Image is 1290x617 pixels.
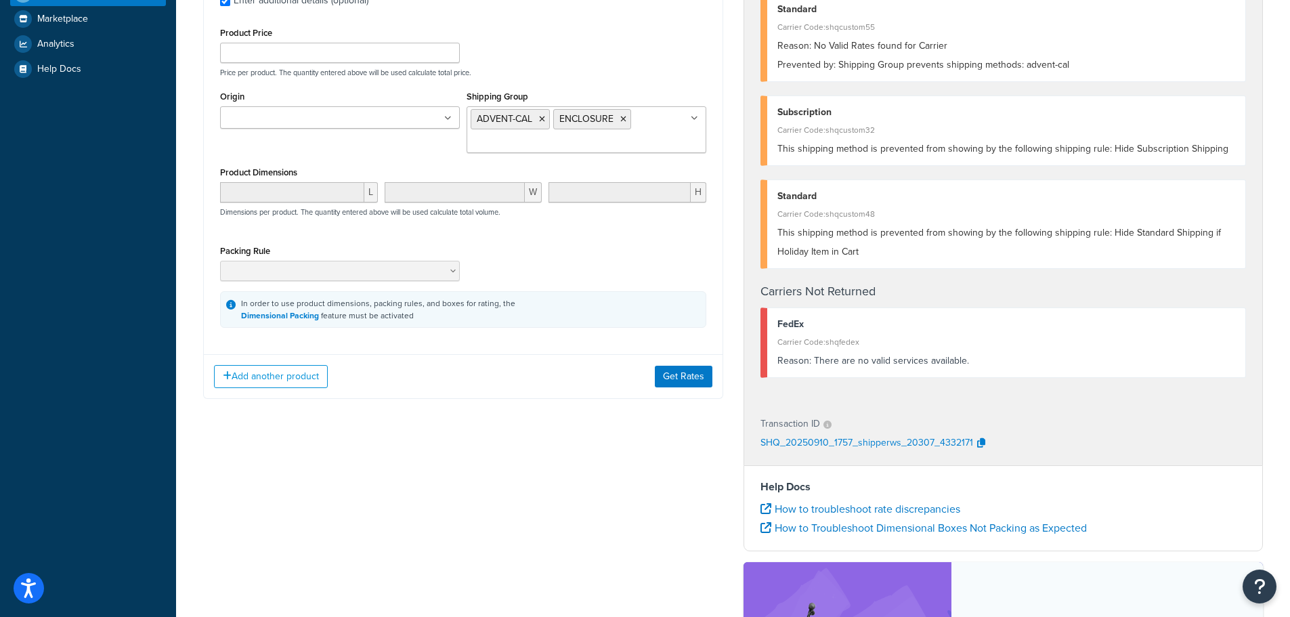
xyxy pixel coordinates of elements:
[10,7,166,31] a: Marketplace
[37,14,88,25] span: Marketplace
[777,205,1236,224] div: Carrier Code: shqcustom48
[777,187,1236,206] div: Standard
[10,57,166,81] a: Help Docs
[777,354,811,368] span: Reason:
[777,352,1236,370] div: There are no valid services available.
[777,142,1228,156] span: This shipping method is prevented from showing by the following shipping rule: Hide Subscription ...
[37,64,81,75] span: Help Docs
[760,282,1247,301] h4: Carriers Not Returned
[241,297,515,322] div: In order to use product dimensions, packing rules, and boxes for rating, the feature must be acti...
[777,121,1236,140] div: Carrier Code: shqcustom32
[559,112,614,126] span: ENCLOSURE
[220,28,272,38] label: Product Price
[467,91,528,102] label: Shipping Group
[777,333,1236,352] div: Carrier Code: shqfedex
[777,37,1236,56] div: No Valid Rates found for Carrier
[1243,570,1276,603] button: Open Resource Center
[777,39,811,53] span: Reason:
[220,167,297,177] label: Product Dimensions
[655,366,712,387] button: Get Rates
[477,112,532,126] span: ADVENT-CAL
[760,414,820,433] p: Transaction ID
[364,182,378,203] span: L
[525,182,542,203] span: W
[777,56,1236,75] div: Shipping Group prevents shipping methods: advent-cal
[691,182,706,203] span: H
[760,501,960,517] a: How to troubleshoot rate discrepancies
[217,68,710,77] p: Price per product. The quantity entered above will be used calculate total price.
[214,365,328,388] button: Add another product
[220,246,270,256] label: Packing Rule
[217,207,500,217] p: Dimensions per product. The quantity entered above will be used calculate total volume.
[760,479,1247,495] h4: Help Docs
[777,315,1236,334] div: FedEx
[777,18,1236,37] div: Carrier Code: shqcustom55
[760,520,1087,536] a: How to Troubleshoot Dimensional Boxes Not Packing as Expected
[777,226,1221,259] span: This shipping method is prevented from showing by the following shipping rule: Hide Standard Ship...
[241,310,319,322] a: Dimensional Packing
[220,91,244,102] label: Origin
[37,39,74,50] span: Analytics
[777,103,1236,122] div: Subscription
[777,58,836,72] span: Prevented by:
[10,32,166,56] a: Analytics
[760,433,973,454] p: SHQ_20250910_1757_shipperws_20307_4332171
